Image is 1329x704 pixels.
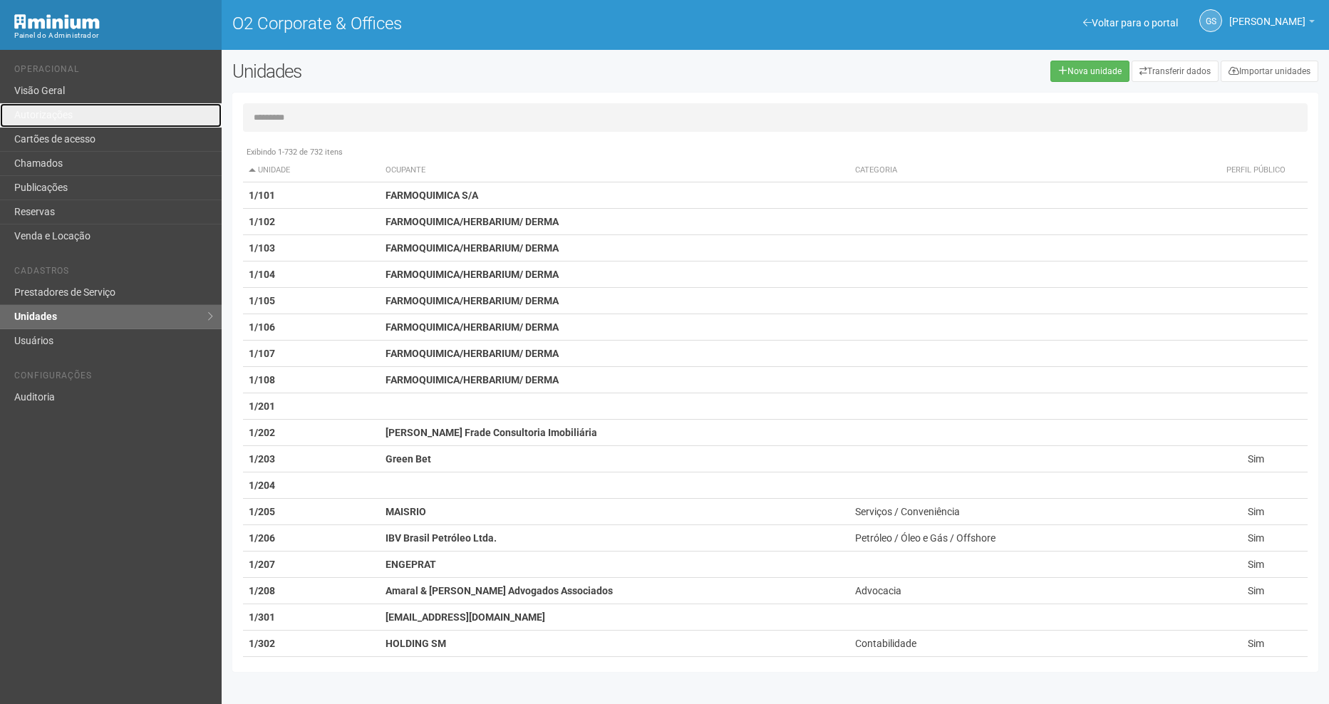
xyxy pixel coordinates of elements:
[249,374,275,385] strong: 1/108
[14,266,211,281] li: Cadastros
[249,216,275,227] strong: 1/102
[249,532,275,544] strong: 1/206
[849,578,1204,604] td: Advocacia
[386,532,497,544] strong: IBV Brasil Petróleo Ltda.
[386,295,559,306] strong: FARMOQUIMICA/HERBARIUM/ DERMA
[1199,9,1222,32] a: GS
[386,638,446,649] strong: HOLDING SM
[386,269,559,280] strong: FARMOQUIMICA/HERBARIUM/ DERMA
[249,453,275,465] strong: 1/203
[386,321,559,333] strong: FARMOQUIMICA/HERBARIUM/ DERMA
[249,638,275,649] strong: 1/302
[249,480,275,491] strong: 1/204
[849,525,1204,552] td: Petróleo / Óleo e Gás / Offshore
[386,348,559,359] strong: FARMOQUIMICA/HERBARIUM/ DERMA
[1248,506,1264,517] span: Sim
[1248,453,1264,465] span: Sim
[249,506,275,517] strong: 1/205
[249,242,275,254] strong: 1/103
[249,427,275,438] strong: 1/202
[386,216,559,227] strong: FARMOQUIMICA/HERBARIUM/ DERMA
[1248,585,1264,596] span: Sim
[849,631,1204,657] td: Contabilidade
[1221,61,1318,82] a: Importar unidades
[1050,61,1129,82] a: Nova unidade
[386,242,559,254] strong: FARMOQUIMICA/HERBARIUM/ DERMA
[243,146,1308,159] div: Exibindo 1-732 de 732 itens
[1248,638,1264,649] span: Sim
[1248,532,1264,544] span: Sim
[386,190,478,201] strong: FARMOQUIMICA S/A
[249,269,275,280] strong: 1/104
[249,190,275,201] strong: 1/101
[1248,559,1264,570] span: Sim
[386,506,426,517] strong: MAISRIO
[243,159,380,182] th: Unidade: activate to sort column descending
[386,585,613,596] strong: Amaral & [PERSON_NAME] Advogados Associados
[14,14,100,29] img: Minium
[386,559,436,570] strong: ENGEPRAT
[14,64,211,79] li: Operacional
[14,371,211,385] li: Configurações
[14,29,211,42] div: Painel do Administrador
[849,499,1204,525] td: Serviços / Conveniência
[386,611,545,623] strong: [EMAIL_ADDRESS][DOMAIN_NAME]
[1229,18,1315,29] a: [PERSON_NAME]
[249,559,275,570] strong: 1/207
[249,348,275,359] strong: 1/107
[380,159,849,182] th: Ocupante: activate to sort column ascending
[1229,2,1305,27] span: Gabriela Souza
[249,400,275,412] strong: 1/201
[1132,61,1219,82] a: Transferir dados
[232,14,765,33] h1: O2 Corporate & Offices
[249,585,275,596] strong: 1/208
[1083,17,1178,29] a: Voltar para o portal
[249,321,275,333] strong: 1/106
[249,295,275,306] strong: 1/105
[249,611,275,623] strong: 1/301
[849,159,1204,182] th: Categoria: activate to sort column ascending
[232,61,673,82] h2: Unidades
[386,453,431,465] strong: Green Bet
[386,374,559,385] strong: FARMOQUIMICA/HERBARIUM/ DERMA
[849,657,1204,683] td: Administração / Imobiliária
[386,427,597,438] strong: [PERSON_NAME] Frade Consultoria Imobiliária
[1205,159,1308,182] th: Perfil público: activate to sort column ascending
